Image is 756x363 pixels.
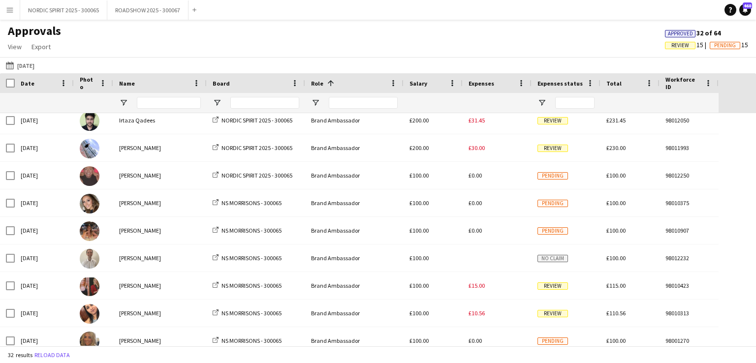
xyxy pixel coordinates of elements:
[80,221,99,241] img: Emma Mcangus
[660,217,719,244] div: 98010907
[80,194,99,213] img: Molly Crossley
[221,227,282,234] span: NS MORRISONS - 300065
[469,309,485,317] span: £10.56
[537,80,583,87] span: Expenses status
[221,172,292,179] span: NORDIC SPIRIT 2025 - 300065
[113,134,207,161] div: [PERSON_NAME]
[213,199,282,207] a: NS MORRISONS - 300065
[305,300,404,327] div: Brand Ambassador
[469,337,482,344] span: £0.00
[305,327,404,354] div: Brand Ambassador
[113,107,207,134] div: Irtaza Qadees
[80,249,99,269] img: Adam Mather
[213,117,292,124] a: NORDIC SPIRIT 2025 - 300065
[660,189,719,216] div: 98010375
[113,217,207,244] div: [PERSON_NAME]
[606,337,626,344] span: £100.00
[409,254,429,262] span: £100.00
[606,117,626,124] span: £231.45
[469,172,482,179] span: £0.00
[8,42,22,51] span: View
[221,254,282,262] span: NS MORRISONS - 300065
[660,134,719,161] div: 98011993
[305,272,404,299] div: Brand Ambassador
[305,244,404,272] div: Brand Ambassador
[15,327,74,354] div: [DATE]
[15,189,74,216] div: [DATE]
[4,60,36,71] button: [DATE]
[537,98,546,107] button: Open Filter Menu
[221,144,292,151] span: NORDIC SPIRIT 2025 - 300065
[606,199,626,207] span: £100.00
[660,107,719,134] div: 98012050
[606,254,626,262] span: £100.00
[660,327,719,354] div: 98001270
[113,300,207,327] div: [PERSON_NAME]
[714,42,736,49] span: Pending
[537,145,568,152] span: Review
[606,144,626,151] span: £230.00
[305,107,404,134] div: Brand Ambassador
[409,227,429,234] span: £100.00
[537,337,568,345] span: Pending
[305,134,404,161] div: Brand Ambassador
[660,272,719,299] div: 98010423
[119,98,128,107] button: Open Filter Menu
[409,144,429,151] span: £200.00
[213,309,282,317] a: NS MORRISONS - 300065
[80,304,99,324] img: Monika Nanda
[221,337,282,344] span: NS MORRISONS - 300065
[213,144,292,151] a: NORDIC SPIRIT 2025 - 300065
[409,282,429,289] span: £100.00
[113,162,207,189] div: [PERSON_NAME]
[671,42,689,49] span: Review
[606,172,626,179] span: £100.00
[221,199,282,207] span: NS MORRISONS - 300065
[660,162,719,189] div: 98012250
[213,80,230,87] span: Board
[221,309,282,317] span: NS MORRISONS - 300065
[469,227,482,234] span: £0.00
[469,282,485,289] span: £15.00
[15,107,74,134] div: [DATE]
[660,244,719,272] div: 98012232
[537,227,568,235] span: Pending
[15,300,74,327] div: [DATE]
[305,217,404,244] div: Brand Ambassador
[213,98,221,107] button: Open Filter Menu
[21,80,34,87] span: Date
[409,117,429,124] span: £200.00
[409,337,429,344] span: £100.00
[665,40,710,49] span: 15
[113,327,207,354] div: [PERSON_NAME]
[409,80,427,87] span: Salary
[409,309,429,317] span: £100.00
[537,200,568,207] span: Pending
[213,282,282,289] a: NS MORRISONS - 300065
[221,282,282,289] span: NS MORRISONS - 300065
[606,80,622,87] span: Total
[32,350,72,361] button: Reload data
[555,97,595,109] input: Expenses status Filter Input
[329,97,398,109] input: Role Filter Input
[107,0,189,20] button: ROADSHOW 2025 - 300067
[28,40,55,53] a: Export
[743,2,752,9] span: 468
[15,134,74,161] div: [DATE]
[537,117,568,124] span: Review
[469,80,494,87] span: Expenses
[20,0,107,20] button: NORDIC SPIRIT 2025 - 300065
[710,40,748,49] span: 15
[469,144,485,151] span: £30.00
[311,98,320,107] button: Open Filter Menu
[80,276,99,296] img: Amanda Lilliu
[80,332,99,351] img: Charlotte Wade
[119,80,135,87] span: Name
[469,117,485,124] span: £31.45
[537,310,568,317] span: Review
[537,255,568,262] span: No claim
[4,40,26,53] a: View
[31,42,51,51] span: Export
[113,272,207,299] div: [PERSON_NAME]
[213,254,282,262] a: NS MORRISONS - 300065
